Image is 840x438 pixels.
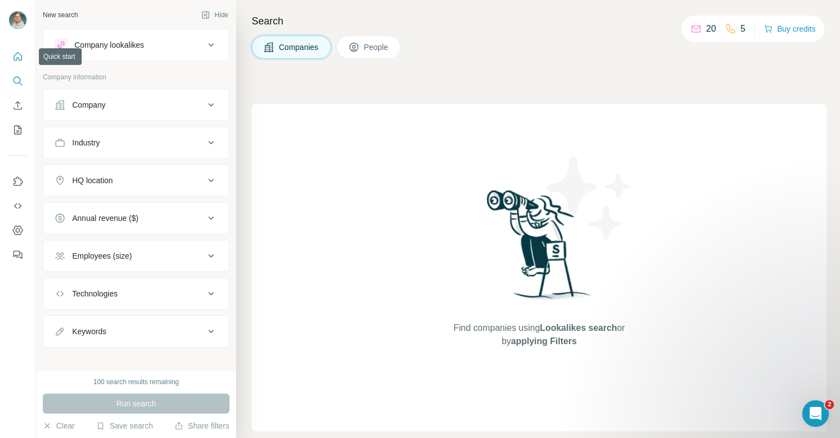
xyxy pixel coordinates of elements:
button: My lists [9,120,27,140]
button: Employees (size) [43,243,229,269]
button: Hide [193,7,236,23]
iframe: Intercom notifications message [618,268,840,397]
p: 5 [741,22,746,36]
p: 20 [706,22,716,36]
button: Company [43,92,229,118]
img: Avatar [9,11,27,29]
button: Annual revenue ($) [43,205,229,231]
button: Keywords [43,318,229,345]
button: Buy credits [764,21,816,37]
button: Use Surfe on LinkedIn [9,172,27,192]
button: Enrich CSV [9,95,27,115]
div: Company [72,99,106,110]
button: Company lookalikes [43,32,229,58]
p: Company information [43,72,229,82]
button: Share filters [174,420,229,431]
button: Use Surfe API [9,196,27,216]
div: 100 search results remaining [93,377,179,387]
img: Surfe Illustration - Woman searching with binoculars [482,187,597,311]
h4: Search [252,13,827,29]
div: Keywords [72,326,106,337]
button: Industry [43,129,229,156]
img: Surfe Illustration - Stars [539,148,639,248]
span: People [364,42,389,53]
button: Feedback [9,245,27,265]
button: Quick start [9,47,27,67]
div: Industry [72,137,100,148]
button: Save search [96,420,153,431]
div: Technologies [72,288,118,299]
button: Dashboard [9,220,27,240]
div: HQ location [72,175,113,186]
div: Employees (size) [72,250,132,261]
iframe: Intercom live chat [802,400,829,427]
div: Company lookalikes [74,39,144,51]
span: applying Filters [511,336,577,346]
span: Find companies using or by [450,321,628,348]
button: Technologies [43,280,229,307]
span: 2 [825,400,834,409]
button: Clear [43,420,74,431]
button: Search [9,71,27,91]
button: HQ location [43,167,229,194]
div: New search [43,10,78,20]
div: Annual revenue ($) [72,213,138,224]
span: Lookalikes search [540,323,617,333]
span: Companies [279,42,319,53]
